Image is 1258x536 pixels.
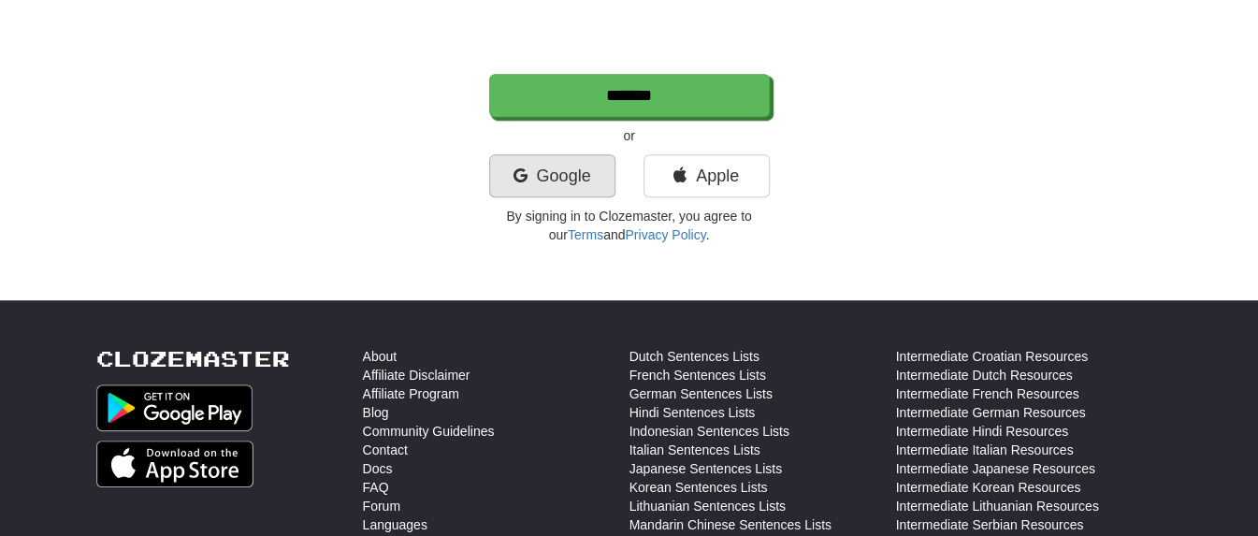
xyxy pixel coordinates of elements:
[363,478,389,497] a: FAQ
[363,497,400,515] a: Forum
[896,515,1084,534] a: Intermediate Serbian Resources
[96,384,253,431] img: Get it on Google Play
[629,347,759,366] a: Dutch Sentences Lists
[896,422,1068,441] a: Intermediate Hindi Resources
[363,384,459,403] a: Affiliate Program
[896,459,1095,478] a: Intermediate Japanese Resources
[489,154,615,197] a: Google
[363,403,389,422] a: Blog
[363,422,495,441] a: Community Guidelines
[363,366,470,384] a: Affiliate Disclaimer
[629,459,782,478] a: Japanese Sentences Lists
[629,478,768,497] a: Korean Sentences Lists
[96,347,290,370] a: Clozemaster
[629,384,773,403] a: German Sentences Lists
[629,515,831,534] a: Mandarin Chinese Sentences Lists
[896,366,1073,384] a: Intermediate Dutch Resources
[896,403,1086,422] a: Intermediate German Resources
[629,422,789,441] a: Indonesian Sentences Lists
[896,347,1088,366] a: Intermediate Croatian Resources
[363,441,408,459] a: Contact
[629,441,760,459] a: Italian Sentences Lists
[896,384,1079,403] a: Intermediate French Resources
[625,227,705,242] a: Privacy Policy
[363,515,427,534] a: Languages
[96,441,254,487] img: Get it on App Store
[629,497,786,515] a: Lithuanian Sentences Lists
[643,154,770,197] a: Apple
[489,126,770,145] p: or
[896,441,1074,459] a: Intermediate Italian Resources
[489,207,770,244] p: By signing in to Clozemaster, you agree to our and .
[896,497,1099,515] a: Intermediate Lithuanian Resources
[896,478,1081,497] a: Intermediate Korean Resources
[629,366,766,384] a: French Sentences Lists
[363,347,398,366] a: About
[363,459,393,478] a: Docs
[629,403,756,422] a: Hindi Sentences Lists
[568,227,603,242] a: Terms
